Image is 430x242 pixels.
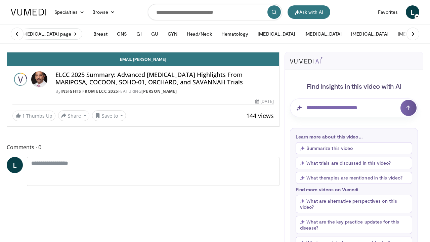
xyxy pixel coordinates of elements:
[60,88,118,94] a: Insights from ELCC 2025
[12,111,55,121] a: 1 Thumbs Up
[55,71,274,86] h4: ELCC 2025 Summary: Advanced [MEDICAL_DATA] Highlights From MARIPOSA, COCOON, SOHO-01, ORCHARD, an...
[183,27,216,41] button: Head/Neck
[406,5,419,19] a: L
[296,134,412,139] p: Learn more about this video...
[300,27,346,41] button: [MEDICAL_DATA]
[7,143,279,152] span: Comments 0
[88,5,119,19] a: Browse
[7,157,23,173] a: L
[147,27,162,41] button: GU
[296,195,412,213] button: What are alternative perspectives on this video?
[50,5,88,19] a: Specialties
[12,71,29,87] img: Insights from ELCC 2025
[288,5,330,19] button: Ask with AI
[217,27,253,41] button: Hematology
[164,27,181,41] button: GYN
[255,98,273,105] div: [DATE]
[55,88,274,94] div: By FEATURING
[22,113,25,119] span: 1
[148,4,282,20] input: Search topics, interventions
[31,71,47,87] img: Avatar
[290,82,418,90] h4: Find Insights in this video with AI
[347,27,392,41] button: [MEDICAL_DATA]
[296,216,412,234] button: What are the key practice updates for this disease?
[254,27,299,41] button: [MEDICAL_DATA]
[296,172,412,184] button: What therapies are mentioned in this video?
[296,142,412,154] button: Summarize this video
[132,27,145,41] button: GI
[113,27,131,41] button: CNS
[290,57,323,64] img: vumedi-ai-logo.svg
[374,5,402,19] a: Favorites
[92,110,126,121] button: Save to
[58,110,89,121] button: Share
[296,187,412,192] p: Find more videos on Vumedi
[246,112,274,120] span: 144 views
[11,9,46,15] img: VuMedi Logo
[7,52,279,66] a: Email [PERSON_NAME]
[296,157,412,169] button: What trials are discussed in this video?
[89,27,112,41] button: Breast
[290,98,418,117] input: Question for AI
[141,88,177,94] a: [PERSON_NAME]
[7,28,82,40] a: Visit [MEDICAL_DATA] page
